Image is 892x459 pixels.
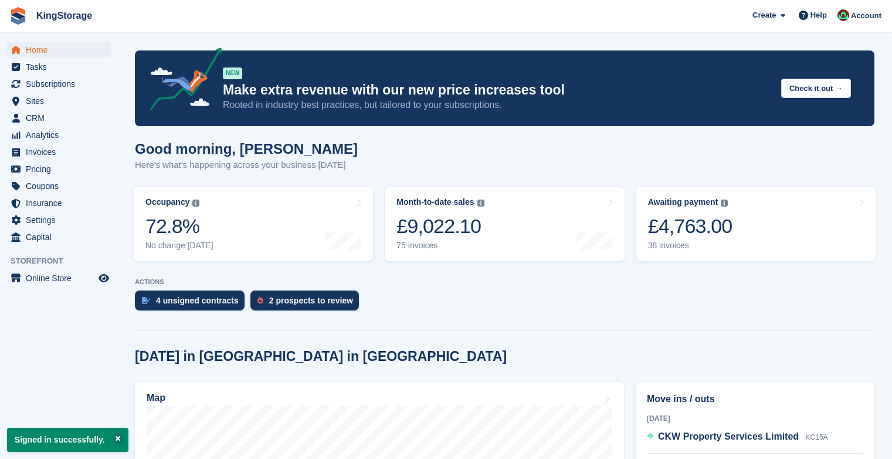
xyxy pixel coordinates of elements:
[6,229,111,245] a: menu
[135,141,358,157] h1: Good morning, [PERSON_NAME]
[135,158,358,172] p: Here's what's happening across your business [DATE]
[145,214,213,238] div: 72.8%
[647,430,828,445] a: CKW Property Services Limited KC15A
[223,82,772,99] p: Make extra revenue with our new price increases tool
[810,9,827,21] span: Help
[145,197,189,207] div: Occupancy
[7,428,128,452] p: Signed in successfully.
[6,270,111,286] a: menu
[26,229,96,245] span: Capital
[385,187,624,261] a: Month-to-date sales £9,022.10 75 invoices
[6,42,111,58] a: menu
[11,255,117,267] span: Storefront
[396,241,484,251] div: 75 invoices
[647,413,863,424] div: [DATE]
[223,99,772,112] p: Rooted in industry best practices, but tailored to your subscriptions.
[781,79,851,98] button: Check it out →
[6,195,111,211] a: menu
[32,6,97,25] a: KingStorage
[135,349,507,365] h2: [DATE] in [GEOGRAPHIC_DATA] in [GEOGRAPHIC_DATA]
[6,76,111,92] a: menu
[6,178,111,194] a: menu
[26,59,96,75] span: Tasks
[6,161,111,177] a: menu
[26,270,96,286] span: Online Store
[396,197,474,207] div: Month-to-date sales
[26,178,96,194] span: Coupons
[647,392,863,406] h2: Move ins / outs
[142,297,150,304] img: contract_signature_icon-13c848040528278c33f63329250d36e43548de30e8caae1d1a13099fd9432cc5.svg
[636,187,876,261] a: Awaiting payment £4,763.00 38 invoices
[26,212,96,228] span: Settings
[658,431,799,441] span: CKW Property Services Limited
[269,296,353,305] div: 2 prospects to review
[257,297,263,304] img: prospect-51fa495bee0391a8d652442698ab0144808aea92771e9ea1ae160a38d050c398.svg
[26,76,96,92] span: Subscriptions
[6,212,111,228] a: menu
[806,433,828,441] span: KC15A
[135,278,874,286] p: ACTIONS
[837,9,849,21] img: John King
[6,93,111,109] a: menu
[721,200,728,207] img: icon-info-grey-7440780725fd019a000dd9b08b2336e03edf1995a4989e88bcd33f0948082b44.svg
[396,214,484,238] div: £9,022.10
[140,48,222,114] img: price-adjustments-announcement-icon-8257ccfd72463d97f412b2fc003d46551f7dbcb40ab6d574587a9cd5c0d94...
[26,42,96,58] span: Home
[134,187,373,261] a: Occupancy 72.8% No change [DATE]
[6,110,111,126] a: menu
[648,214,732,238] div: £4,763.00
[147,393,165,403] h2: Map
[26,195,96,211] span: Insurance
[26,110,96,126] span: CRM
[26,93,96,109] span: Sites
[192,200,199,207] img: icon-info-grey-7440780725fd019a000dd9b08b2336e03edf1995a4989e88bcd33f0948082b44.svg
[6,144,111,160] a: menu
[6,59,111,75] a: menu
[135,291,250,316] a: 4 unsigned contracts
[223,67,242,79] div: NEW
[145,241,213,251] div: No change [DATE]
[6,127,111,143] a: menu
[97,271,111,285] a: Preview store
[26,161,96,177] span: Pricing
[851,10,881,22] span: Account
[156,296,239,305] div: 4 unsigned contracts
[648,197,718,207] div: Awaiting payment
[752,9,776,21] span: Create
[9,7,27,25] img: stora-icon-8386f47178a22dfd0bd8f6a31ec36ba5ce8667c1dd55bd0f319d3a0aa187defe.svg
[648,241,732,251] div: 38 invoices
[250,291,365,316] a: 2 prospects to review
[26,144,96,160] span: Invoices
[477,200,484,207] img: icon-info-grey-7440780725fd019a000dd9b08b2336e03edf1995a4989e88bcd33f0948082b44.svg
[26,127,96,143] span: Analytics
